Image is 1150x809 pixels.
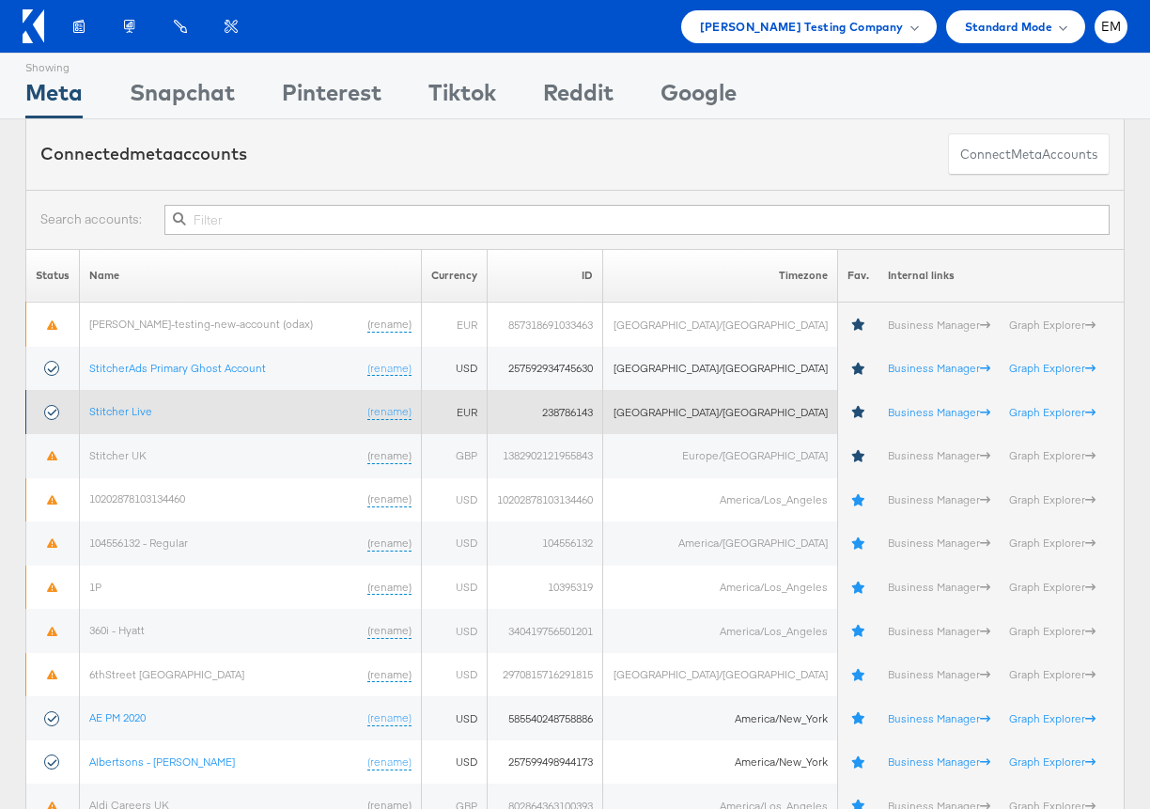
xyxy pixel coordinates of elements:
[367,580,412,596] a: (rename)
[488,434,603,478] td: 1382902121955843
[26,249,80,303] th: Status
[422,696,488,740] td: USD
[603,653,837,697] td: [GEOGRAPHIC_DATA]/[GEOGRAPHIC_DATA]
[888,318,990,332] a: Business Manager
[965,17,1052,37] span: Standard Mode
[422,249,488,303] th: Currency
[40,142,247,166] div: Connected accounts
[488,249,603,303] th: ID
[422,609,488,653] td: USD
[89,491,185,506] a: 10202878103134460
[948,133,1110,176] button: ConnectmetaAccounts
[164,205,1110,235] input: Filter
[543,76,614,118] div: Reddit
[603,696,837,740] td: America/New_York
[367,667,412,683] a: (rename)
[1009,755,1096,769] a: Graph Explorer
[422,347,488,391] td: USD
[1101,21,1122,33] span: EM
[89,448,147,462] a: Stitcher UK
[1009,405,1096,419] a: Graph Explorer
[1011,146,1042,163] span: meta
[488,347,603,391] td: 257592934745630
[888,361,990,375] a: Business Manager
[488,740,603,785] td: 257599498944173
[130,76,235,118] div: Snapchat
[367,755,412,770] a: (rename)
[428,76,496,118] div: Tiktok
[603,740,837,785] td: America/New_York
[603,249,837,303] th: Timezone
[1009,492,1096,506] a: Graph Explorer
[603,609,837,653] td: America/Los_Angeles
[603,434,837,478] td: Europe/[GEOGRAPHIC_DATA]
[367,623,412,639] a: (rename)
[1009,580,1096,594] a: Graph Explorer
[422,740,488,785] td: USD
[367,448,412,464] a: (rename)
[488,521,603,566] td: 104556132
[89,317,313,331] a: [PERSON_NAME]-testing-new-account (odax)
[700,17,904,37] span: [PERSON_NAME] Testing Company
[888,492,990,506] a: Business Manager
[422,653,488,697] td: USD
[422,566,488,610] td: USD
[367,317,412,333] a: (rename)
[89,361,266,375] a: StitcherAds Primary Ghost Account
[89,623,145,637] a: 360i - Hyatt
[25,76,83,118] div: Meta
[89,404,152,418] a: Stitcher Live
[1009,448,1096,462] a: Graph Explorer
[888,667,990,681] a: Business Manager
[603,566,837,610] td: America/Los_Angeles
[1009,536,1096,550] a: Graph Explorer
[888,624,990,638] a: Business Manager
[488,303,603,347] td: 857318691033463
[422,434,488,478] td: GBP
[89,580,101,594] a: 1P
[1009,711,1096,725] a: Graph Explorer
[422,521,488,566] td: USD
[422,390,488,434] td: EUR
[1009,361,1096,375] a: Graph Explorer
[367,491,412,507] a: (rename)
[367,404,412,420] a: (rename)
[603,347,837,391] td: [GEOGRAPHIC_DATA]/[GEOGRAPHIC_DATA]
[488,390,603,434] td: 238786143
[488,696,603,740] td: 585540248758886
[89,536,188,550] a: 104556132 - Regular
[367,536,412,552] a: (rename)
[282,76,381,118] div: Pinterest
[888,448,990,462] a: Business Manager
[603,478,837,522] td: America/Los_Angeles
[603,303,837,347] td: [GEOGRAPHIC_DATA]/[GEOGRAPHIC_DATA]
[888,755,990,769] a: Business Manager
[89,667,244,681] a: 6thStreet [GEOGRAPHIC_DATA]
[130,143,173,164] span: meta
[422,478,488,522] td: USD
[603,390,837,434] td: [GEOGRAPHIC_DATA]/[GEOGRAPHIC_DATA]
[80,249,422,303] th: Name
[488,566,603,610] td: 10395319
[888,405,990,419] a: Business Manager
[89,710,146,724] a: AE PM 2020
[603,521,837,566] td: America/[GEOGRAPHIC_DATA]
[488,653,603,697] td: 2970815716291815
[888,580,990,594] a: Business Manager
[888,536,990,550] a: Business Manager
[367,710,412,726] a: (rename)
[660,76,737,118] div: Google
[89,755,235,769] a: Albertsons - [PERSON_NAME]
[488,478,603,522] td: 10202878103134460
[1009,667,1096,681] a: Graph Explorer
[1009,624,1096,638] a: Graph Explorer
[1009,318,1096,332] a: Graph Explorer
[488,609,603,653] td: 340419756501201
[25,54,83,76] div: Showing
[367,361,412,377] a: (rename)
[422,303,488,347] td: EUR
[888,711,990,725] a: Business Manager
